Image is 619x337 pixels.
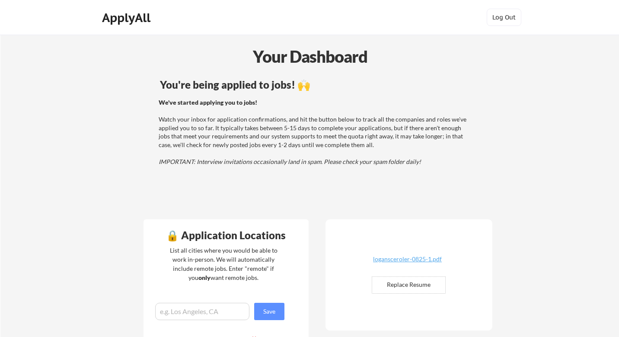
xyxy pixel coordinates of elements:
[356,256,459,270] a: logansceroler-0825-1.pdf
[487,9,521,26] button: Log Out
[1,44,619,69] div: Your Dashboard
[159,158,421,165] em: IMPORTANT: Interview invitations occasionally land in spam. Please check your spam folder daily!
[102,10,153,25] div: ApplyAll
[159,98,470,166] div: Watch your inbox for application confirmations, and hit the button below to track all the compani...
[254,303,284,320] button: Save
[198,274,211,281] strong: only
[356,256,459,262] div: logansceroler-0825-1.pdf
[160,80,472,90] div: You're being applied to jobs! 🙌
[159,99,257,106] strong: We've started applying you to jobs!
[155,303,249,320] input: e.g. Los Angeles, CA
[164,246,283,282] div: List all cities where you would be able to work in-person. We will automatically include remote j...
[146,230,306,241] div: 🔒 Application Locations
